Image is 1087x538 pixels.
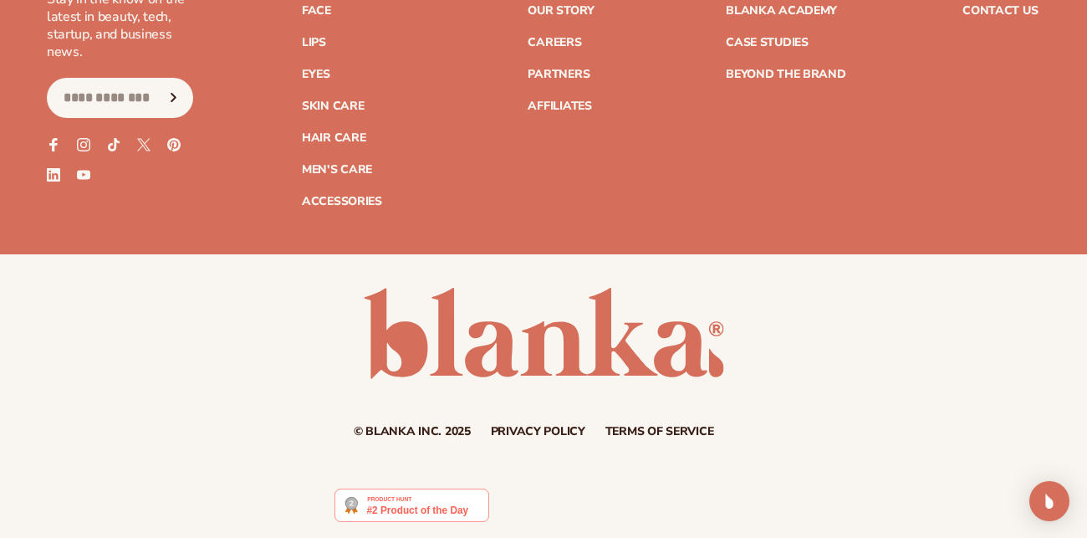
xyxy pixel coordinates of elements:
[302,100,364,112] a: Skin Care
[528,5,594,17] a: Our Story
[302,164,372,176] a: Men's Care
[726,69,846,80] a: Beyond the brand
[726,5,837,17] a: Blanka Academy
[502,488,753,531] iframe: Customer reviews powered by Trustpilot
[1029,481,1069,521] div: Open Intercom Messenger
[334,489,489,522] img: Blanka - Start a beauty or cosmetic line in under 5 minutes | Product Hunt
[726,37,809,49] a: Case Studies
[528,100,591,112] a: Affiliates
[605,426,714,438] a: Terms of service
[156,78,192,118] button: Subscribe
[491,426,585,438] a: Privacy policy
[302,37,326,49] a: Lips
[528,37,581,49] a: Careers
[302,132,365,144] a: Hair Care
[302,69,330,80] a: Eyes
[962,5,1038,17] a: Contact Us
[302,5,331,17] a: Face
[302,196,382,208] a: Accessories
[354,423,471,439] small: © Blanka Inc. 2025
[528,69,589,80] a: Partners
